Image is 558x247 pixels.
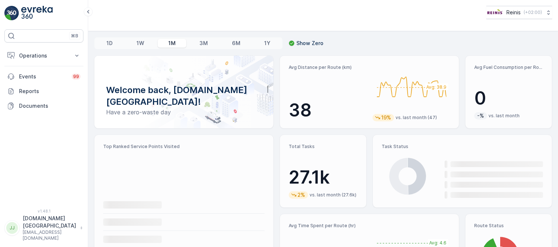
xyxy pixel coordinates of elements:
[19,102,80,110] p: Documents
[381,114,392,121] p: 19%
[4,215,83,241] button: JJ[DOMAIN_NAME][GEOGRAPHIC_DATA][EMAIL_ADDRESS][DOMAIN_NAME]
[136,40,144,47] p: 1W
[289,223,367,229] p: Avg Time Spent per Route (hr)
[19,88,80,95] p: Reports
[296,40,323,47] p: Show Zero
[21,6,53,21] img: logo_light-DOdMpM7g.png
[488,113,520,119] p: vs. last month
[106,84,262,108] p: Welcome back, [DOMAIN_NAME][GEOGRAPHIC_DATA]!
[232,40,240,47] p: 6M
[4,209,83,213] span: v 1.48.1
[474,64,543,70] p: Avg Fuel Consumption per Route (lt)
[4,69,83,84] a: Events99
[106,40,113,47] p: 1D
[106,108,262,117] p: Have a zero-waste day
[289,64,367,70] p: Avg Distance per Route (km)
[23,229,76,241] p: [EMAIL_ADDRESS][DOMAIN_NAME]
[476,112,485,119] p: -%
[297,191,306,199] p: 2%
[264,40,270,47] p: 1Y
[4,99,83,113] a: Documents
[310,192,356,198] p: vs. last month (27.6k)
[6,222,18,234] div: JJ
[4,6,19,21] img: logo
[474,223,543,229] p: Route Status
[73,74,79,80] p: 99
[506,9,521,16] p: Reinis
[19,73,67,80] p: Events
[289,144,357,150] p: Total Tasks
[524,10,542,15] p: ( +02:00 )
[168,40,176,47] p: 1M
[486,6,552,19] button: Reinis(+02:00)
[4,84,83,99] a: Reports
[4,48,83,63] button: Operations
[199,40,208,47] p: 3M
[71,33,78,39] p: ⌘B
[23,215,76,229] p: [DOMAIN_NAME][GEOGRAPHIC_DATA]
[103,144,265,150] p: Top Ranked Service Points Visited
[289,99,367,121] p: 38
[396,115,437,121] p: vs. last month (47)
[289,166,357,188] p: 27.1k
[19,52,69,59] p: Operations
[486,8,503,16] img: Reinis-Logo-Vrijstaand_Tekengebied-1-copy2_aBO4n7j.png
[474,87,543,109] p: 0
[382,144,543,150] p: Task Status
